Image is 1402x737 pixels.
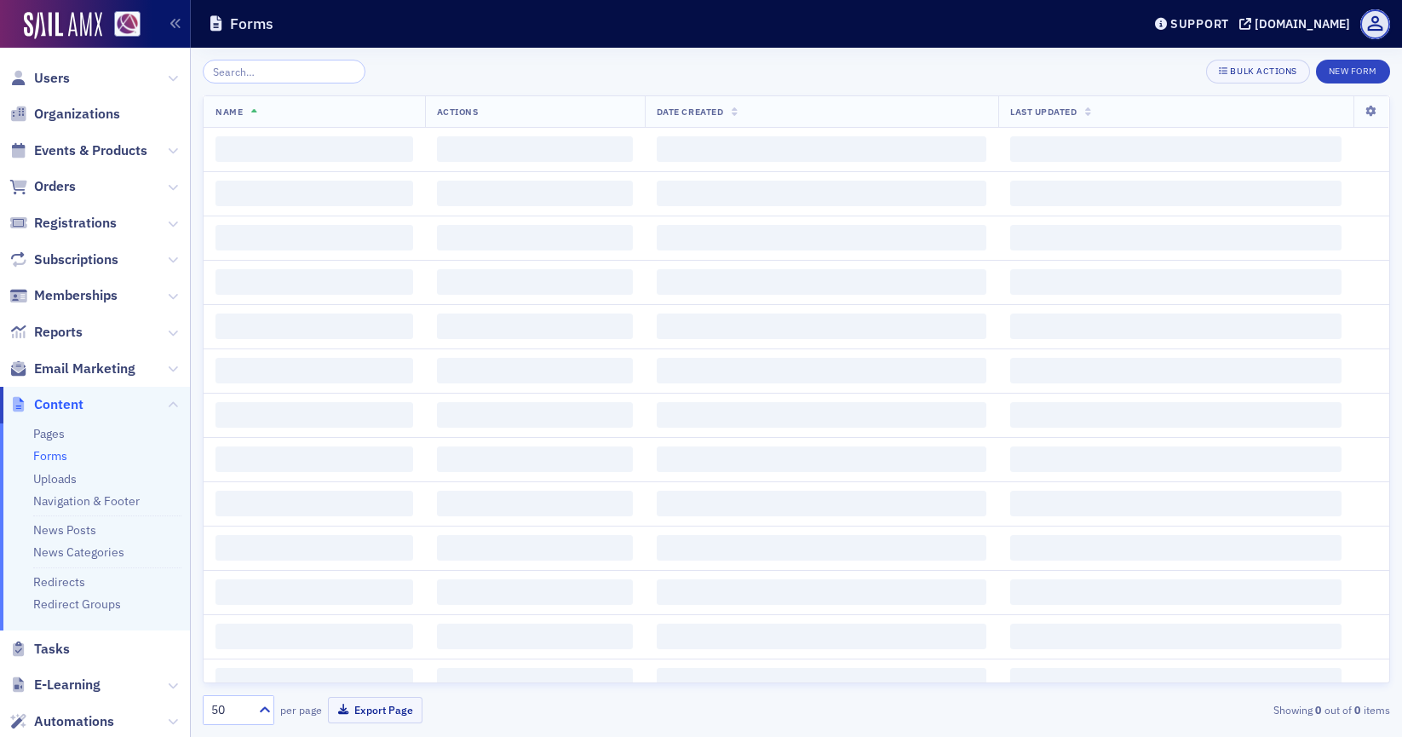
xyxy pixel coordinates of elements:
span: Profile [1360,9,1390,39]
button: New Form [1316,60,1390,83]
span: ‌ [1010,225,1342,250]
div: Showing out of items [1006,702,1390,717]
a: News Categories [33,544,124,560]
a: Memberships [9,286,118,305]
span: ‌ [215,269,413,295]
a: Tasks [9,640,70,659]
span: ‌ [1010,314,1342,339]
span: ‌ [657,314,986,339]
span: ‌ [657,269,986,295]
a: Orders [9,177,76,196]
a: Redirect Groups [33,596,121,612]
span: ‌ [1010,181,1342,206]
span: ‌ [437,535,633,561]
strong: 0 [1313,702,1324,717]
button: [DOMAIN_NAME] [1239,18,1356,30]
span: ‌ [657,225,986,250]
span: Name [215,106,243,118]
div: 50 [211,701,249,719]
span: ‌ [437,225,633,250]
a: Content [9,395,83,414]
a: Email Marketing [9,360,135,378]
span: Events & Products [34,141,147,160]
span: ‌ [657,535,986,561]
a: View Homepage [102,11,141,40]
span: Actions [437,106,479,118]
span: ‌ [657,579,986,605]
span: Automations [34,712,114,731]
a: Users [9,69,70,88]
span: ‌ [1010,446,1342,472]
span: ‌ [1010,491,1342,516]
span: Date Created [657,106,723,118]
span: ‌ [215,668,413,694]
span: ‌ [1010,579,1342,605]
a: Navigation & Footer [33,493,140,509]
span: Email Marketing [34,360,135,378]
span: Orders [34,177,76,196]
a: News Posts [33,522,96,538]
a: New Form [1316,62,1390,78]
span: ‌ [657,358,986,383]
button: Export Page [328,697,422,723]
span: ‌ [1010,402,1342,428]
button: Bulk Actions [1206,60,1309,83]
span: ‌ [215,446,413,472]
a: Pages [33,426,65,441]
a: Uploads [33,471,77,487]
a: E-Learning [9,676,101,694]
span: Content [34,395,83,414]
span: Memberships [34,286,118,305]
span: ‌ [657,402,986,428]
span: ‌ [1010,269,1342,295]
span: ‌ [437,668,633,694]
span: ‌ [657,181,986,206]
span: Registrations [34,214,117,233]
span: ‌ [215,624,413,649]
span: ‌ [437,446,633,472]
span: ‌ [437,269,633,295]
span: ‌ [215,136,413,162]
div: Bulk Actions [1230,66,1296,76]
span: ‌ [437,181,633,206]
a: Registrations [9,214,117,233]
span: ‌ [215,402,413,428]
span: ‌ [437,579,633,605]
span: ‌ [215,181,413,206]
a: Organizations [9,105,120,124]
span: ‌ [1010,358,1342,383]
span: E-Learning [34,676,101,694]
span: ‌ [1010,535,1342,561]
img: SailAMX [24,12,102,39]
span: ‌ [215,314,413,339]
a: Forms [33,448,67,464]
span: ‌ [215,225,413,250]
span: ‌ [437,358,633,383]
span: ‌ [215,579,413,605]
span: ‌ [1010,624,1342,649]
span: Users [34,69,70,88]
a: Redirects [33,574,85,590]
span: ‌ [1010,136,1342,162]
span: Organizations [34,105,120,124]
div: Support [1170,16,1229,32]
span: ‌ [657,668,986,694]
span: ‌ [215,358,413,383]
a: Automations [9,712,114,731]
span: Last Updated [1010,106,1077,118]
span: Subscriptions [34,250,118,269]
a: Subscriptions [9,250,118,269]
strong: 0 [1352,702,1364,717]
h1: Forms [230,14,273,34]
span: ‌ [437,624,633,649]
span: ‌ [1010,668,1342,694]
label: per page [280,702,322,717]
a: Events & Products [9,141,147,160]
span: Reports [34,323,83,342]
span: ‌ [215,491,413,516]
span: ‌ [657,136,986,162]
span: Tasks [34,640,70,659]
span: ‌ [657,624,986,649]
span: ‌ [215,535,413,561]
